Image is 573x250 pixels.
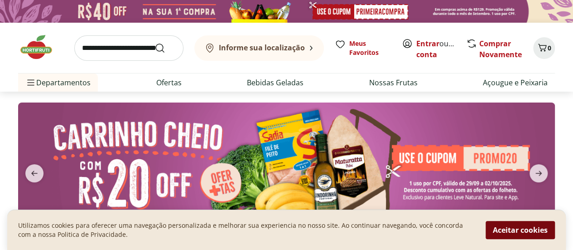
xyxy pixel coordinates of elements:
a: Açougue e Peixaria [483,77,548,88]
span: 0 [548,44,551,52]
a: Entrar [416,39,439,49]
b: Informe sua localização [219,43,305,53]
a: Meus Favoritos [335,39,391,57]
button: Submit Search [154,43,176,54]
button: Carrinho [533,37,555,59]
button: Aceitar cookies [486,221,555,239]
span: Departamentos [25,72,91,93]
a: Comprar Novamente [479,39,522,59]
input: search [74,35,183,61]
a: Ofertas [156,77,182,88]
span: ou [416,38,457,60]
a: Nossas Frutas [369,77,418,88]
p: Utilizamos cookies para oferecer uma navegação personalizada e melhorar sua experiencia no nosso ... [18,221,475,239]
a: Bebidas Geladas [247,77,303,88]
button: previous [18,164,51,182]
img: cupom [18,103,555,233]
button: next [522,164,555,182]
span: Meus Favoritos [349,39,391,57]
img: Hortifruti [18,34,63,61]
button: Informe sua localização [194,35,324,61]
a: Criar conta [416,39,466,59]
button: Menu [25,72,36,93]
